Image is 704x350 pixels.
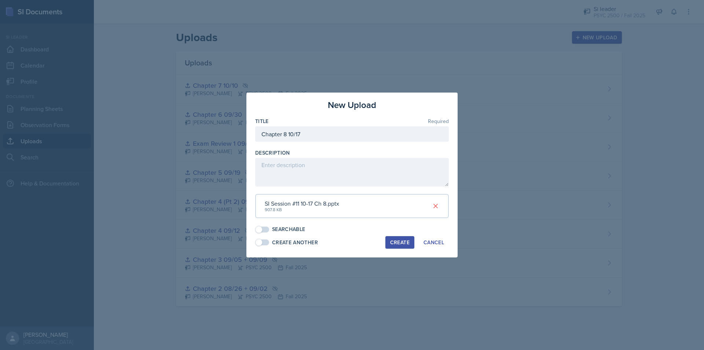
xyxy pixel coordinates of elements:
[428,119,449,124] span: Required
[328,98,376,112] h3: New Upload
[255,126,449,142] input: Enter title
[265,199,339,208] div: SI Session #11 10-17 Ch 8.pptx
[272,239,318,246] div: Create Another
[385,236,414,249] button: Create
[419,236,449,249] button: Cancel
[265,206,339,213] div: 907.8 KB
[272,225,305,233] div: Searchable
[255,149,290,156] label: Description
[390,239,410,245] div: Create
[255,118,269,125] label: Title
[423,239,444,245] div: Cancel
